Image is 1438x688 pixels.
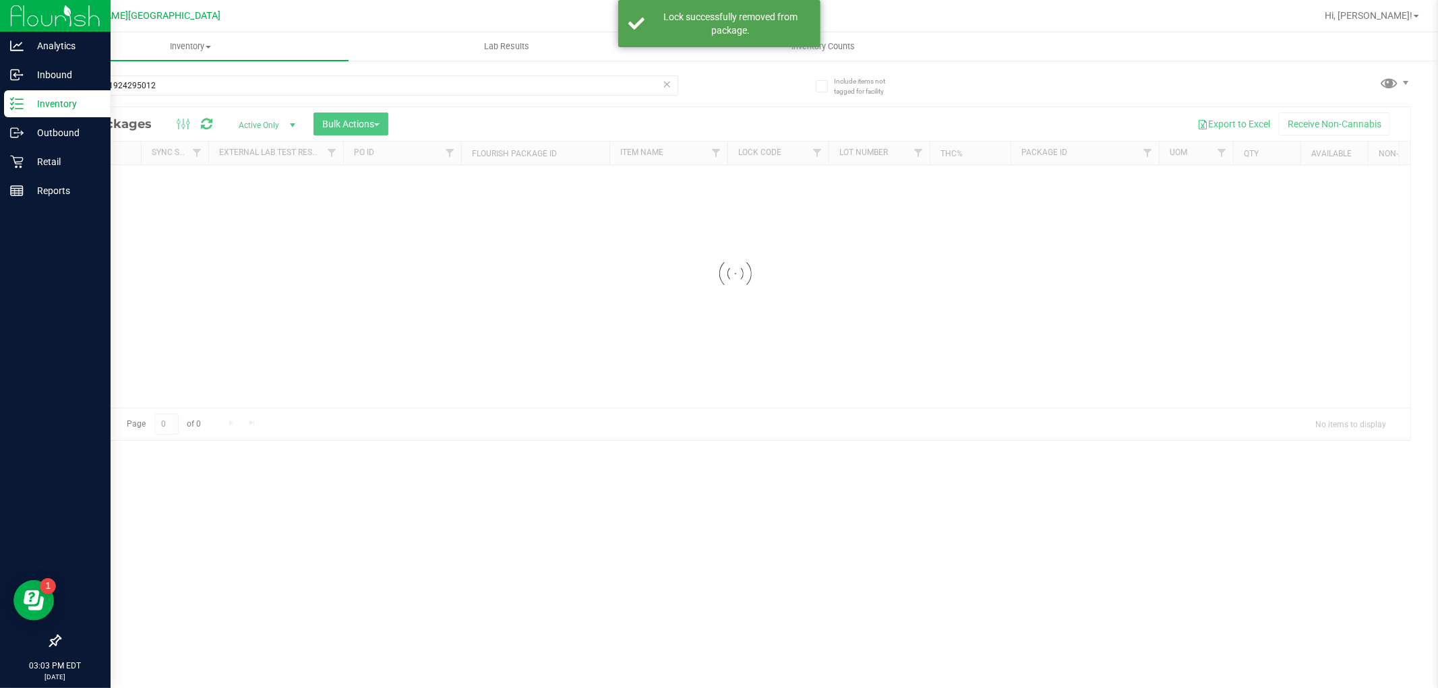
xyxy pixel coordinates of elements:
[773,40,873,53] span: Inventory Counts
[40,578,56,594] iframe: Resource center unread badge
[24,38,104,54] p: Analytics
[13,580,54,621] iframe: Resource center
[1325,10,1412,21] span: Hi, [PERSON_NAME]!
[6,660,104,672] p: 03:03 PM EDT
[834,76,901,96] span: Include items not tagged for facility
[10,126,24,139] inline-svg: Outbound
[466,40,547,53] span: Lab Results
[24,154,104,170] p: Retail
[10,39,24,53] inline-svg: Analytics
[55,10,221,22] span: [PERSON_NAME][GEOGRAPHIC_DATA]
[349,32,665,61] a: Lab Results
[652,10,810,37] div: Lock successfully removed from package.
[24,67,104,83] p: Inbound
[10,68,24,82] inline-svg: Inbound
[10,97,24,111] inline-svg: Inventory
[10,155,24,168] inline-svg: Retail
[59,75,678,96] input: Search Package ID, Item Name, SKU, Lot or Part Number...
[6,672,104,682] p: [DATE]
[10,184,24,197] inline-svg: Reports
[24,125,104,141] p: Outbound
[665,32,981,61] a: Inventory Counts
[32,40,349,53] span: Inventory
[24,96,104,112] p: Inventory
[32,32,349,61] a: Inventory
[663,75,672,93] span: Clear
[24,183,104,199] p: Reports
